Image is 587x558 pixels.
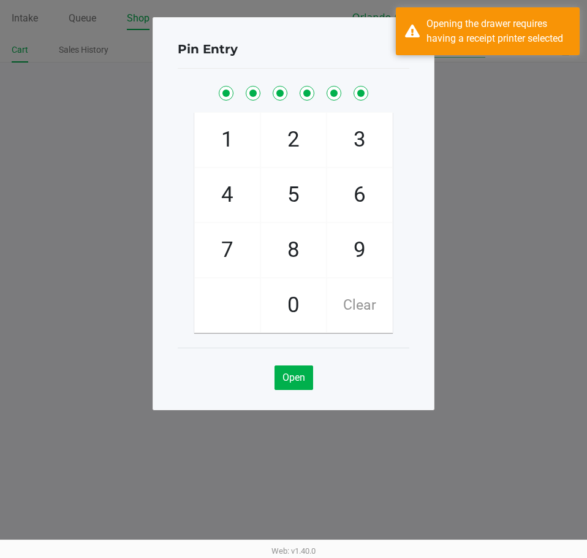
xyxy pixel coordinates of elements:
span: 9 [327,223,392,277]
h4: Pin Entry [178,40,238,58]
span: 2 [261,113,326,167]
span: 8 [261,223,326,277]
span: 6 [327,168,392,222]
span: 0 [261,278,326,332]
span: 4 [195,168,260,222]
span: 5 [261,168,326,222]
span: 1 [195,113,260,167]
span: Web: v1.40.0 [271,546,316,556]
span: Open [282,372,305,383]
div: Opening the drawer requires having a receipt printer selected [426,17,570,46]
span: 3 [327,113,392,167]
button: Open [275,365,313,390]
span: 7 [195,223,260,277]
span: Clear [327,278,392,332]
